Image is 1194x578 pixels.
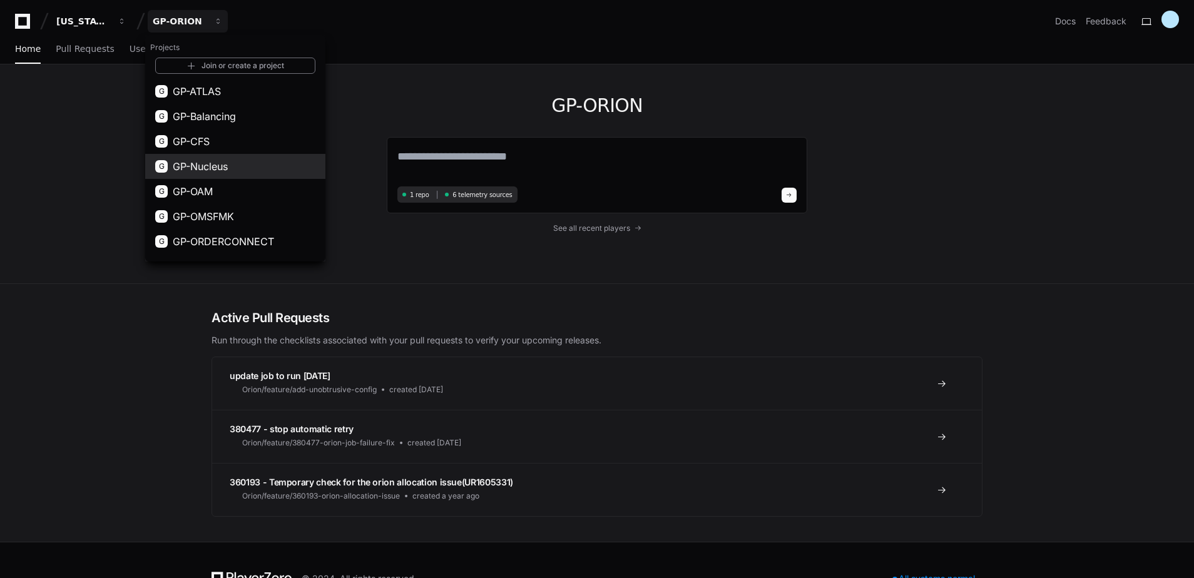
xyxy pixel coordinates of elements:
button: GP-ORION [148,10,228,33]
span: 360193 - Temporary check for the orion allocation issue(UR1605331) [230,477,513,487]
a: Docs [1055,15,1076,28]
div: G [155,85,168,98]
div: [US_STATE] Pacific [56,15,110,28]
a: Pull Requests [56,35,114,64]
div: G [155,185,168,198]
span: GP-ATLAS [173,84,221,99]
a: Users [130,35,154,64]
span: GP-CFS [173,134,210,149]
span: Orion/feature/add-unobtrusive-config [242,385,377,395]
div: G [155,210,168,223]
span: GP-ORDERCONNECT [173,234,274,249]
span: GP-Nucleus [173,159,228,174]
span: created a year ago [412,491,479,501]
div: GP-ORION [153,15,207,28]
a: 380477 - stop automatic retryOrion/feature/380477-orion-job-failure-fixcreated [DATE] [212,410,982,463]
div: G [155,110,168,123]
span: GP-OMSFMK [173,209,234,224]
a: 360193 - Temporary check for the orion allocation issue(UR1605331)Orion/feature/360193-orion-allo... [212,463,982,516]
div: G [155,135,168,148]
span: Users [130,45,154,53]
span: Orion/feature/360193-orion-allocation-issue [242,491,400,501]
div: [US_STATE] Pacific [145,35,325,261]
span: See all recent players [553,223,630,233]
h1: GP-ORION [387,94,807,117]
span: Pull Requests [56,45,114,53]
span: GP-Balancing [173,109,236,124]
span: 1 repo [410,190,429,200]
div: G [155,235,168,248]
span: created [DATE] [407,438,461,448]
span: 6 telemetry sources [452,190,512,200]
h2: Active Pull Requests [212,309,982,327]
h1: Projects [145,38,325,58]
a: Join or create a project [155,58,315,74]
span: GP-OAM [173,184,213,199]
button: [US_STATE] Pacific [51,10,131,33]
a: Home [15,35,41,64]
span: 380477 - stop automatic retry [230,423,354,434]
p: Run through the checklists associated with your pull requests to verify your upcoming releases. [212,334,982,347]
a: See all recent players [387,223,807,233]
button: Feedback [1086,15,1126,28]
span: update job to run [DATE] [230,370,330,381]
div: G [155,160,168,173]
span: created [DATE] [389,385,443,395]
span: Orion/feature/380477-orion-job-failure-fix [242,438,395,448]
a: update job to run [DATE]Orion/feature/add-unobtrusive-configcreated [DATE] [212,357,982,410]
span: Home [15,45,41,53]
